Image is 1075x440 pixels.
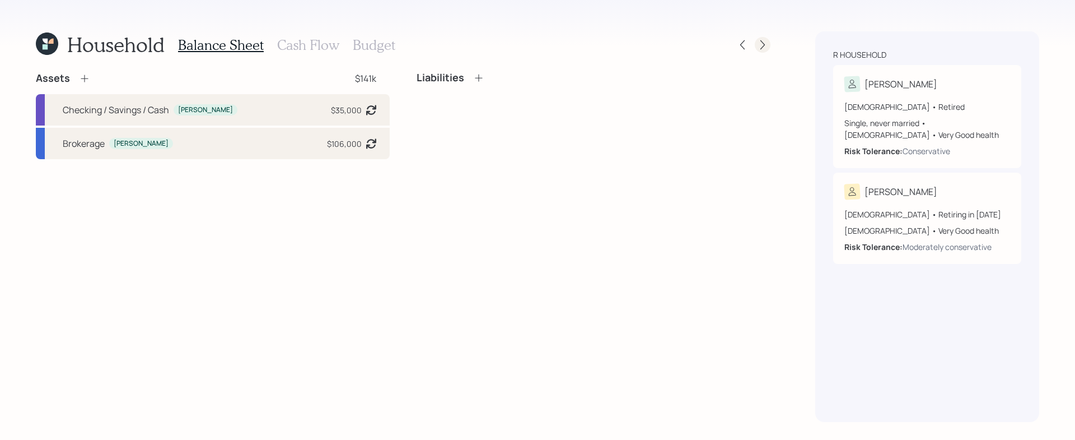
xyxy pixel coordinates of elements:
[178,37,264,53] h3: Balance Sheet
[353,37,395,53] h3: Budget
[903,145,950,157] div: Conservative
[277,37,339,53] h3: Cash Flow
[844,225,1010,237] div: [DEMOGRAPHIC_DATA] • Very Good health
[67,33,165,57] h1: Household
[903,241,992,253] div: Moderately conservative
[355,72,376,85] div: $141k
[833,49,886,61] div: R household
[844,146,903,156] b: Risk Tolerance:
[63,137,105,150] div: Brokerage
[178,105,233,115] div: [PERSON_NAME]
[331,104,362,116] div: $35,000
[844,242,903,252] b: Risk Tolerance:
[63,103,169,117] div: Checking / Savings / Cash
[417,72,464,84] h4: Liabilities
[864,77,937,91] div: [PERSON_NAME]
[864,185,937,198] div: [PERSON_NAME]
[844,209,1010,220] div: [DEMOGRAPHIC_DATA] • Retiring in [DATE]
[36,72,70,85] h4: Assets
[327,138,362,150] div: $106,000
[114,139,169,149] div: [PERSON_NAME]
[844,117,1010,141] div: Single, never married • [DEMOGRAPHIC_DATA] • Very Good health
[844,101,1010,113] div: [DEMOGRAPHIC_DATA] • Retired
